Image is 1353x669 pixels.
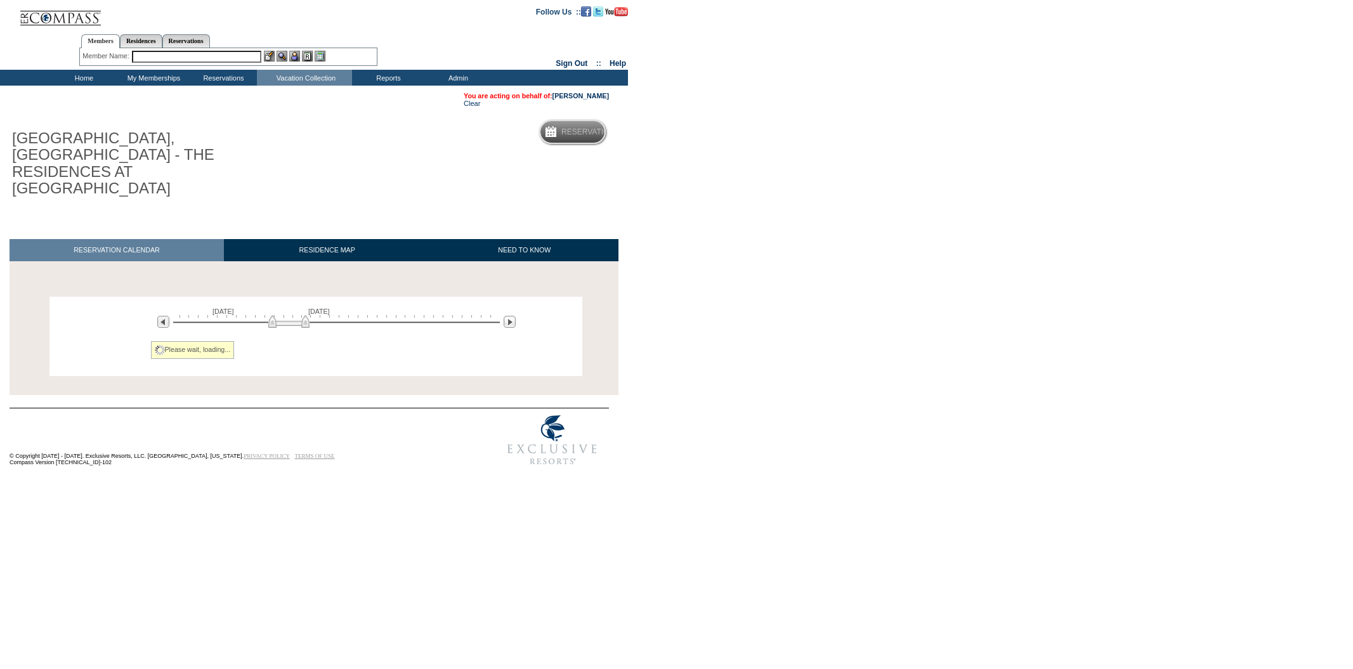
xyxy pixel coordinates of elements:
[82,51,131,62] div: Member Name:
[464,92,609,100] span: You are acting on behalf of:
[10,239,224,261] a: RESERVATION CALENDAR
[10,127,294,200] h1: [GEOGRAPHIC_DATA], [GEOGRAPHIC_DATA] - THE RESIDENCES AT [GEOGRAPHIC_DATA]
[605,7,628,15] a: Subscribe to our YouTube Channel
[581,6,591,16] img: Become our fan on Facebook
[162,34,210,48] a: Reservations
[277,51,287,62] img: View
[552,92,609,100] a: [PERSON_NAME]
[224,239,431,261] a: RESIDENCE MAP
[120,34,162,48] a: Residences
[187,70,257,86] td: Reservations
[352,70,422,86] td: Reports
[581,7,591,15] a: Become our fan on Facebook
[610,59,626,68] a: Help
[295,453,335,459] a: TERMS OF USE
[422,70,492,86] td: Admin
[10,409,454,472] td: © Copyright [DATE] - [DATE]. Exclusive Resorts, LLC. [GEOGRAPHIC_DATA], [US_STATE]. Compass Versi...
[593,7,603,15] a: Follow us on Twitter
[155,345,165,355] img: spinner2.gif
[430,239,618,261] a: NEED TO KNOW
[81,34,120,48] a: Members
[157,316,169,328] img: Previous
[257,70,352,86] td: Vacation Collection
[212,308,234,315] span: [DATE]
[593,6,603,16] img: Follow us on Twitter
[605,7,628,16] img: Subscribe to our YouTube Channel
[244,453,290,459] a: PRIVACY POLICY
[151,341,235,359] div: Please wait, loading...
[495,408,609,472] img: Exclusive Resorts
[556,59,587,68] a: Sign Out
[48,70,117,86] td: Home
[117,70,187,86] td: My Memberships
[504,316,516,328] img: Next
[264,51,275,62] img: b_edit.gif
[464,100,480,107] a: Clear
[315,51,325,62] img: b_calculator.gif
[308,308,330,315] span: [DATE]
[289,51,300,62] img: Impersonate
[596,59,601,68] span: ::
[536,6,581,16] td: Follow Us ::
[561,128,658,136] h5: Reservation Calendar
[302,51,313,62] img: Reservations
